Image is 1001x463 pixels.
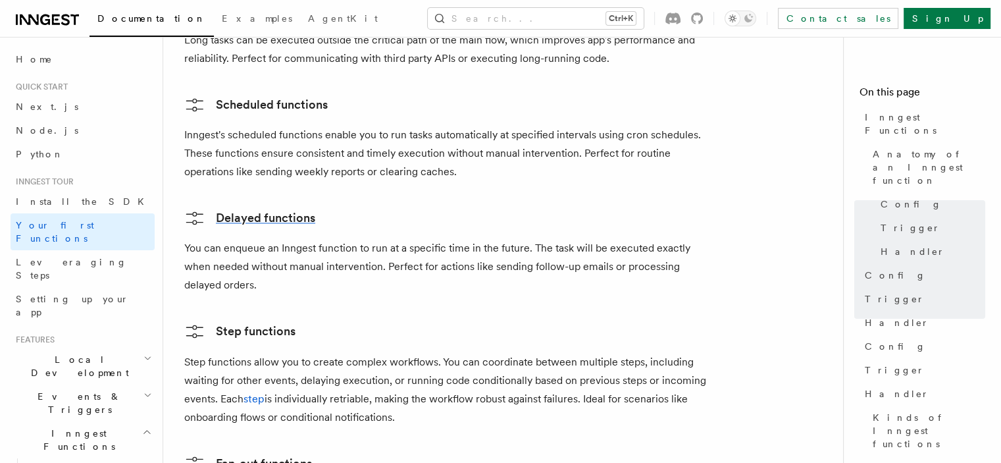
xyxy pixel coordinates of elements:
a: Step functions [184,321,295,342]
span: Trigger [865,292,925,306]
span: Config [881,198,942,211]
p: You can enqueue an Inngest function to run at a specific time in the future. The task will be exe... [184,239,711,294]
a: Handler [860,382,985,406]
a: Anatomy of an Inngest function [867,142,985,192]
span: Home [16,53,53,66]
a: Config [875,192,985,216]
span: Python [16,149,64,159]
span: Config [865,340,926,353]
a: AgentKit [300,4,386,36]
a: Config [860,335,985,358]
a: Documentation [90,4,214,37]
span: Kinds of Inngest functions [873,411,985,450]
span: Next.js [16,101,78,112]
span: Node.js [16,125,78,136]
a: Handler [875,240,985,263]
span: Inngest Functions [865,111,985,137]
a: Inngest Functions [860,105,985,142]
a: Python [11,142,155,166]
a: Next.js [11,95,155,119]
a: Trigger [875,216,985,240]
a: Handler [860,311,985,335]
span: Handler [865,387,929,400]
a: Kinds of Inngest functions [867,406,985,456]
a: Your first Functions [11,213,155,250]
span: Leveraging Steps [16,257,127,281]
p: Inngest's scheduled functions enable you to run tasks automatically at specified intervals using ... [184,126,711,181]
button: Search...Ctrl+K [428,8,644,29]
a: Setting up your app [11,287,155,324]
a: Trigger [860,358,985,382]
a: Config [860,263,985,287]
a: Delayed functions [184,207,315,229]
a: Install the SDK [11,190,155,213]
a: Home [11,47,155,71]
span: Config [865,269,926,282]
p: Long tasks can be executed outside the critical path of the main flow, which improves app's perfo... [184,31,711,68]
button: Toggle dark mode [725,11,756,26]
a: Sign Up [904,8,990,29]
span: Install the SDK [16,196,152,207]
span: Anatomy of an Inngest function [873,148,985,187]
span: Trigger [881,221,940,234]
span: Handler [881,245,945,258]
span: Inngest tour [11,177,74,187]
h4: On this page [860,84,985,105]
span: Setting up your app [16,294,129,317]
kbd: Ctrl+K [606,12,636,25]
span: Your first Functions [16,220,94,244]
span: Features [11,335,55,345]
a: Node.js [11,119,155,142]
button: Local Development [11,348,155,385]
a: step [244,392,265,404]
span: Local Development [11,353,143,379]
span: Trigger [865,364,925,377]
span: Inngest Functions [11,427,142,453]
a: Trigger [860,287,985,311]
p: Step functions allow you to create complex workflows. You can coordinate between multiple steps, ... [184,352,711,426]
button: Events & Triggers [11,385,155,422]
button: Inngest Functions [11,422,155,458]
a: Scheduled functions [184,94,328,115]
span: Examples [222,13,292,24]
a: Contact sales [778,8,898,29]
span: Events & Triggers [11,390,143,416]
a: Examples [214,4,300,36]
span: AgentKit [308,13,378,24]
a: Leveraging Steps [11,250,155,287]
span: Documentation [97,13,206,24]
span: Handler [865,316,929,329]
span: Quick start [11,82,68,92]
